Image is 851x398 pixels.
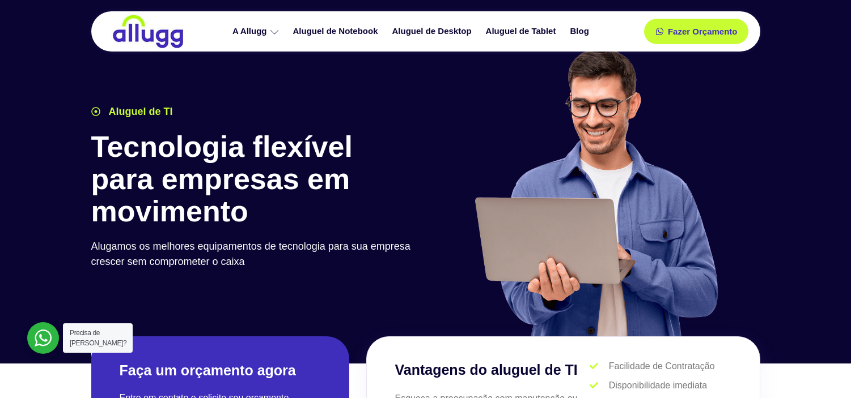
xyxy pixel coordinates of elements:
[564,22,597,41] a: Blog
[387,22,480,41] a: Aluguel de Desktop
[120,361,321,380] h2: Faça um orçamento agora
[227,22,287,41] a: A Allugg
[480,22,565,41] a: Aluguel de Tablet
[91,131,420,228] h1: Tecnologia flexível para empresas em movimento
[287,22,387,41] a: Aluguel de Notebook
[794,344,851,398] iframe: Chat Widget
[111,14,185,49] img: locação de TI é Allugg
[70,329,126,347] span: Precisa de [PERSON_NAME]?
[395,360,590,381] h3: Vantagens do aluguel de TI
[606,379,707,392] span: Disponibilidade imediata
[471,48,721,336] img: aluguel de ti para startups
[106,104,173,119] span: Aluguel de TI
[668,27,738,36] span: Fazer Orçamento
[644,19,749,44] a: Fazer Orçamento
[606,360,715,373] span: Facilidade de Contratação
[91,239,420,269] p: Alugamos os melhores equipamentos de tecnologia para sua empresa crescer sem comprometer o caixa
